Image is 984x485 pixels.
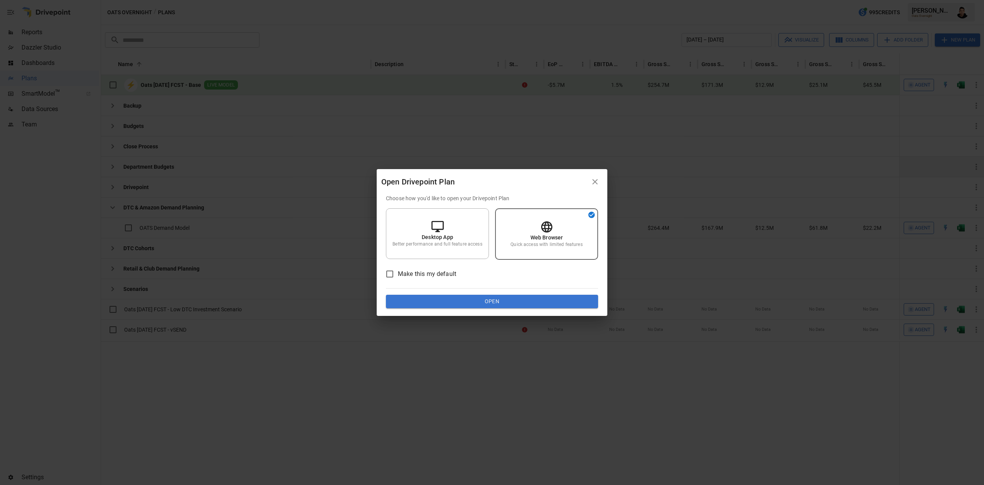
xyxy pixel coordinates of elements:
span: Make this my default [398,269,456,279]
p: Web Browser [530,234,563,241]
div: Open Drivepoint Plan [381,176,587,188]
p: Better performance and full feature access [392,241,482,247]
p: Desktop App [422,233,453,241]
p: Choose how you'd like to open your Drivepoint Plan [386,194,598,202]
p: Quick access with limited features [510,241,582,248]
button: Open [386,295,598,309]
